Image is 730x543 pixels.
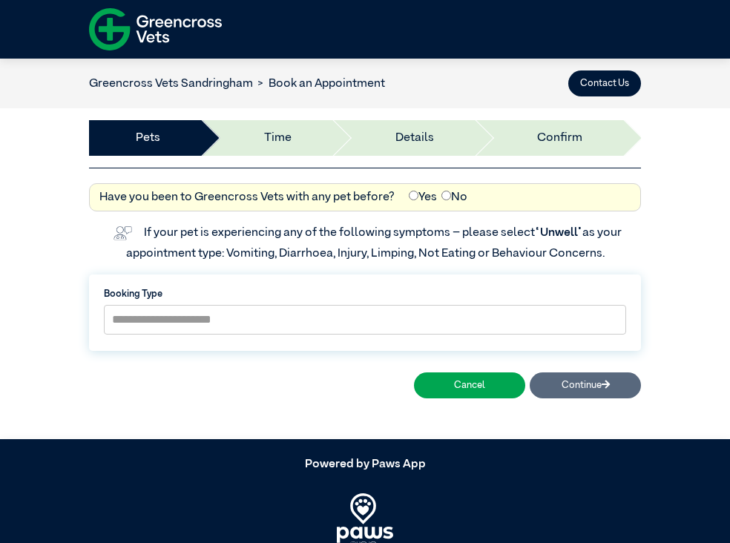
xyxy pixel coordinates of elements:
label: Booking Type [104,287,626,301]
label: Yes [409,188,437,206]
label: No [441,188,467,206]
a: Greencross Vets Sandringham [89,78,253,90]
span: “Unwell” [535,227,582,239]
label: If your pet is experiencing any of the following symptoms – please select as your appointment typ... [126,227,624,260]
nav: breadcrumb [89,75,385,93]
button: Cancel [414,372,525,398]
h5: Powered by Paws App [89,458,641,472]
input: Yes [409,191,418,200]
img: f-logo [89,4,222,55]
input: No [441,191,451,200]
button: Contact Us [568,70,641,96]
a: Pets [136,129,160,147]
img: vet [108,221,137,245]
li: Book an Appointment [253,75,385,93]
label: Have you been to Greencross Vets with any pet before? [99,188,395,206]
